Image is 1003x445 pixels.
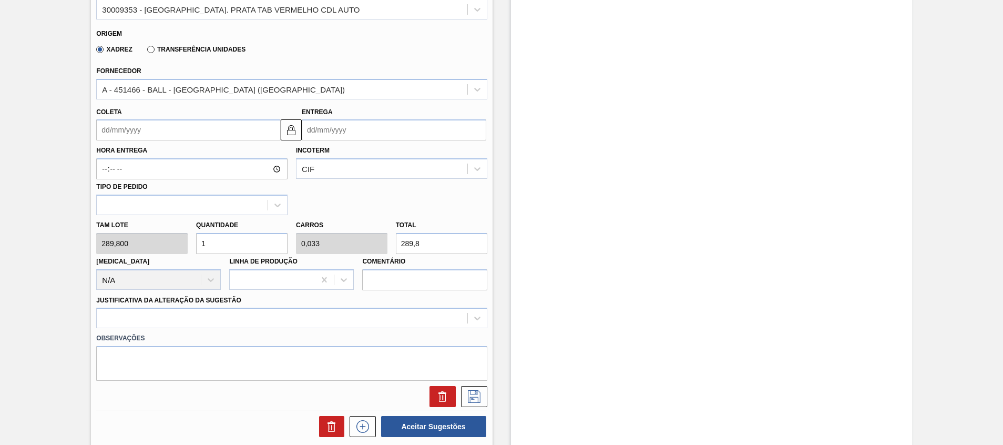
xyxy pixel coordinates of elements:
[362,254,487,269] label: Comentário
[96,331,487,346] label: Observações
[381,416,486,437] button: Aceitar Sugestões
[96,46,132,53] label: Xadrez
[96,119,281,140] input: dd/mm/yyyy
[296,147,330,154] label: Incoterm
[96,258,149,265] label: [MEDICAL_DATA]
[196,221,238,229] label: Quantidade
[102,85,345,94] div: A - 451466 - BALL - [GEOGRAPHIC_DATA] ([GEOGRAPHIC_DATA])
[281,119,302,140] button: locked
[302,108,333,116] label: Entrega
[229,258,298,265] label: Linha de Produção
[96,218,188,233] label: Tam lote
[285,124,298,136] img: locked
[344,416,376,437] div: Nova sugestão
[96,30,122,37] label: Origem
[102,5,360,14] div: 30009353 - [GEOGRAPHIC_DATA]. PRATA TAB VERMELHO CDL AUTO
[314,416,344,437] div: Excluir Sugestões
[302,165,314,174] div: CIF
[96,67,141,75] label: Fornecedor
[376,415,487,438] div: Aceitar Sugestões
[456,386,487,407] div: Salvar Sugestão
[424,386,456,407] div: Excluir Sugestão
[96,183,147,190] label: Tipo de pedido
[302,119,486,140] input: dd/mm/yyyy
[96,143,288,158] label: Hora Entrega
[296,221,323,229] label: Carros
[396,221,416,229] label: Total
[96,297,241,304] label: Justificativa da Alteração da Sugestão
[96,108,121,116] label: Coleta
[147,46,245,53] label: Transferência Unidades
